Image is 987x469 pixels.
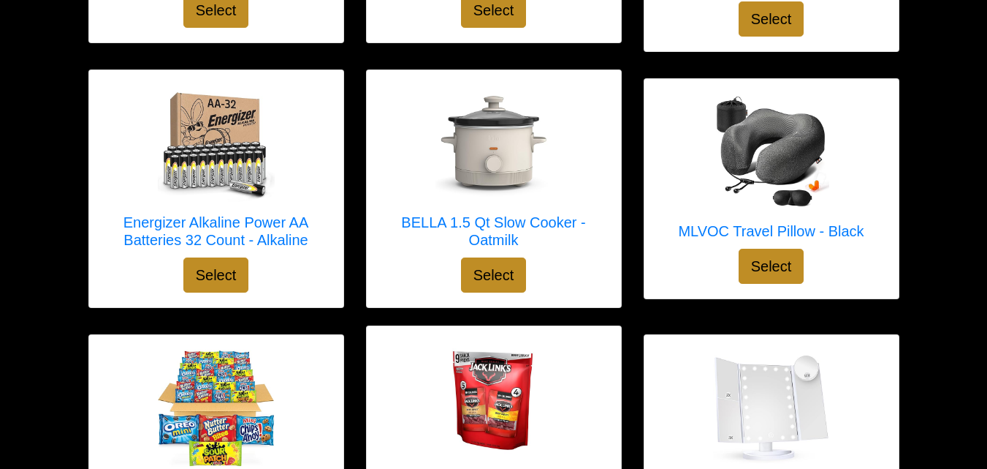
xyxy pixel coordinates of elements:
[461,258,527,293] button: Select
[435,85,552,202] img: BELLA 1.5 Qt Slow Cooker - Oatmilk
[678,222,864,240] h5: MLVOC Travel Pillow - Black
[678,94,864,249] a: MLVOC Travel Pillow - Black MLVOC Travel Pillow - Black
[158,350,275,467] img: Nabisco Variety Pack Iconic Treats - 40 Snack Packs
[381,214,606,249] h5: BELLA 1.5 Qt Slow Cooker - Oatmilk
[381,85,606,258] a: BELLA 1.5 Qt Slow Cooker - Oatmilk BELLA 1.5 Qt Slow Cooker - Oatmilk
[435,341,552,458] img: Jack Link's Protein Snack Pack - Original & Teriyaki Jerky, 1.25 Oz (Pack of 11)
[183,258,249,293] button: Select
[158,85,275,202] img: Energizer Alkaline Power AA Batteries 32 Count - Alkaline
[713,350,830,467] img: HUONUL Lighted Makeup Mirror - White
[104,85,329,258] a: Energizer Alkaline Power AA Batteries 32 Count - Alkaline Energizer Alkaline Power AA Batteries 3...
[104,214,329,249] h5: Energizer Alkaline Power AA Batteries 32 Count - Alkaline
[712,94,829,211] img: MLVOC Travel Pillow - Black
[739,249,804,284] button: Select
[739,1,804,37] button: Select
